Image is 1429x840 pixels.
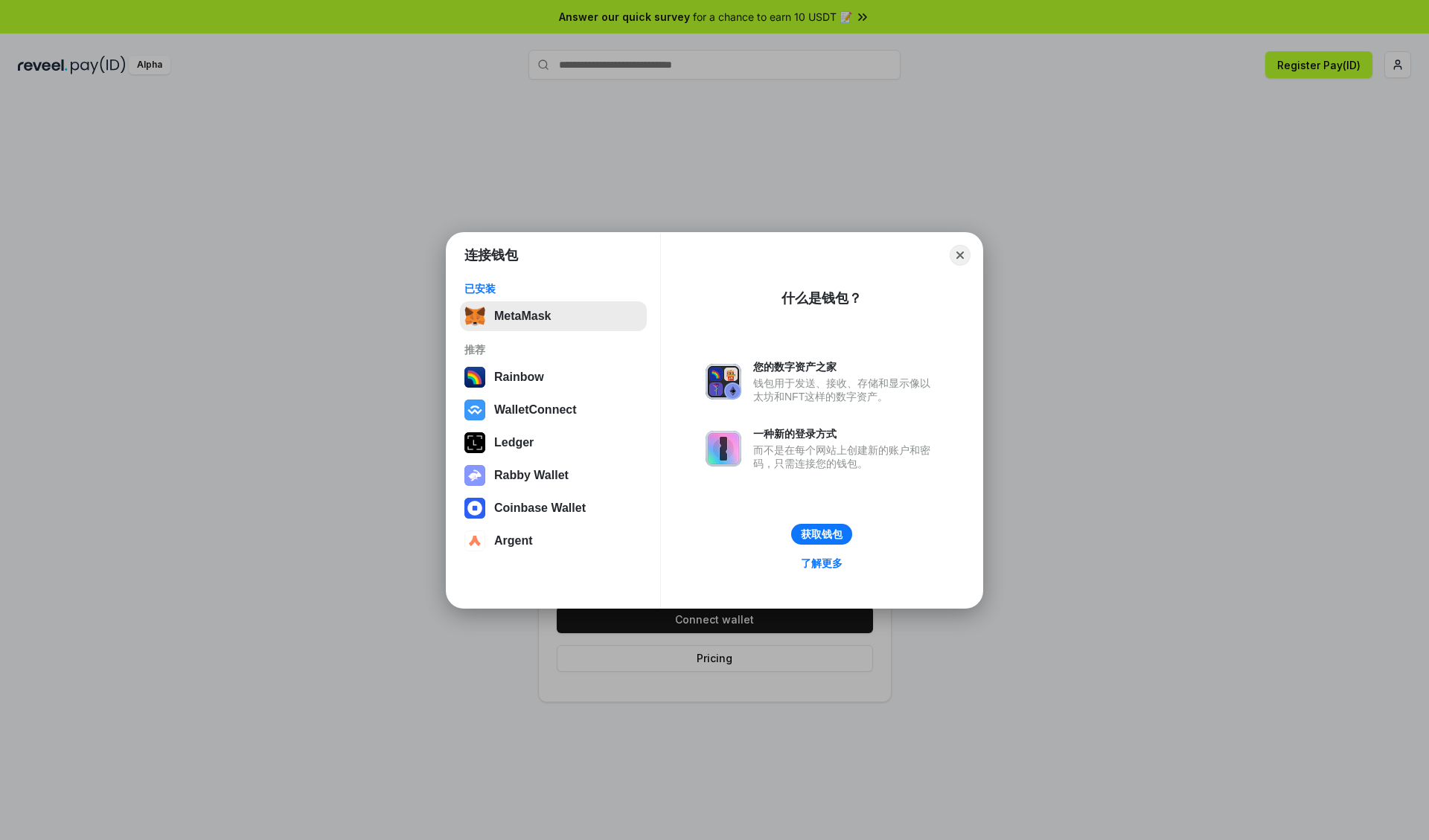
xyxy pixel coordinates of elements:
[706,364,741,400] img: svg+xml,%3Csvg%20xmlns%3D%22http%3A%2F%2Fwww.w3.org%2F2000%2Fsvg%22%20fill%3D%22none%22%20viewBox...
[464,246,518,264] h1: 连接钱包
[464,367,485,388] img: svg+xml,%3Csvg%20width%3D%22120%22%20height%3D%22120%22%20viewBox%3D%220%200%20120%20120%22%20fil...
[791,524,852,545] button: 获取钱包
[464,282,642,295] div: 已安装
[494,501,586,515] div: Coinbase Wallet
[494,371,544,384] div: Rainbow
[460,493,647,523] button: Coinbase Wallet
[706,431,741,467] img: svg+xml,%3Csvg%20xmlns%3D%22http%3A%2F%2Fwww.w3.org%2F2000%2Fsvg%22%20fill%3D%22none%22%20viewBox...
[801,557,843,570] div: 了解更多
[464,306,485,327] img: svg+xml,%3Csvg%20fill%3D%22none%22%20height%3D%2233%22%20viewBox%3D%220%200%2035%2033%22%20width%...
[460,362,647,392] button: Rainbow
[464,530,485,551] img: svg+xml,%3Csvg%20width%3D%2228%22%20height%3D%2228%22%20viewBox%3D%220%200%2028%2028%22%20fill%3D...
[460,428,647,458] button: Ledger
[464,432,485,453] img: svg+xml,%3Csvg%20xmlns%3D%22http%3A%2F%2Fwww.w3.org%2F2000%2Fsvg%22%20width%3D%2228%22%20height%3...
[494,534,533,548] div: Argent
[753,376,938,403] div: 钱包用于发送、接收、存储和显示像以太坊和NFT这样的数字资产。
[753,427,938,440] div: 一种新的登录方式
[753,443,938,470] div: 而不是在每个网站上创建新的账户和密码，只需连接您的钱包。
[792,554,851,573] a: 了解更多
[464,498,485,519] img: svg+xml,%3Csvg%20width%3D%2228%22%20height%3D%2228%22%20viewBox%3D%220%200%2028%2028%22%20fill%3D...
[464,400,485,420] img: svg+xml,%3Csvg%20width%3D%2228%22%20height%3D%2228%22%20viewBox%3D%220%200%2028%2028%22%20fill%3D...
[494,310,551,323] div: MetaMask
[464,343,642,356] div: 推荐
[494,469,569,482] div: Rabby Wallet
[494,436,534,449] div: Ledger
[781,289,862,307] div: 什么是钱包？
[460,395,647,425] button: WalletConnect
[950,245,971,266] button: Close
[753,360,938,373] div: 您的数字资产之家
[494,403,577,417] div: WalletConnect
[460,301,647,331] button: MetaMask
[460,526,647,556] button: Argent
[801,528,843,541] div: 获取钱包
[464,465,485,486] img: svg+xml,%3Csvg%20xmlns%3D%22http%3A%2F%2Fwww.w3.org%2F2000%2Fsvg%22%20fill%3D%22none%22%20viewBox...
[460,461,647,490] button: Rabby Wallet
